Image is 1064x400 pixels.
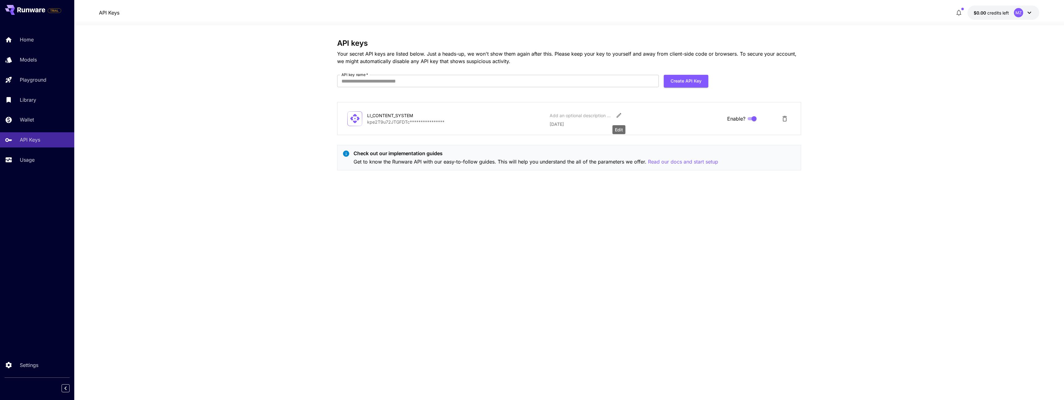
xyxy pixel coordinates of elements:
label: API key name [341,72,368,77]
p: Check out our implementation guides [354,150,718,157]
div: $0.00 [974,10,1009,16]
div: LI_CONTENT_SYSTEM [367,112,429,119]
a: API Keys [99,9,119,16]
span: Add your payment card to enable full platform functionality. [48,7,61,14]
p: [DATE] [550,121,722,127]
span: $0.00 [974,10,987,15]
button: Read our docs and start setup [648,158,718,166]
p: Library [20,96,36,104]
button: Create API Key [664,75,708,87]
p: Wallet [20,116,34,123]
p: Models [20,56,37,63]
p: Settings [20,361,38,369]
p: Usage [20,156,35,164]
nav: breadcrumb [99,9,119,16]
button: Edit [613,110,624,121]
p: Your secret API keys are listed below. Just a heads-up, we won't show them again after this. Plea... [337,50,801,65]
span: credits left [987,10,1009,15]
div: Collapse sidebar [66,383,74,394]
button: Collapse sidebar [62,384,70,392]
div: Edit [612,125,625,134]
div: Add an optional description or comment [550,112,611,119]
h3: API keys [337,39,801,48]
p: Get to know the Runware API with our easy-to-follow guides. This will help you understand the all... [354,158,718,166]
span: Enable? [727,115,745,122]
p: Playground [20,76,46,83]
p: Home [20,36,34,43]
button: $0.00MZ [967,6,1039,20]
span: TRIAL [48,8,61,13]
p: API Keys [20,136,40,143]
button: Delete API Key [779,113,791,125]
div: MZ [1014,8,1023,17]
